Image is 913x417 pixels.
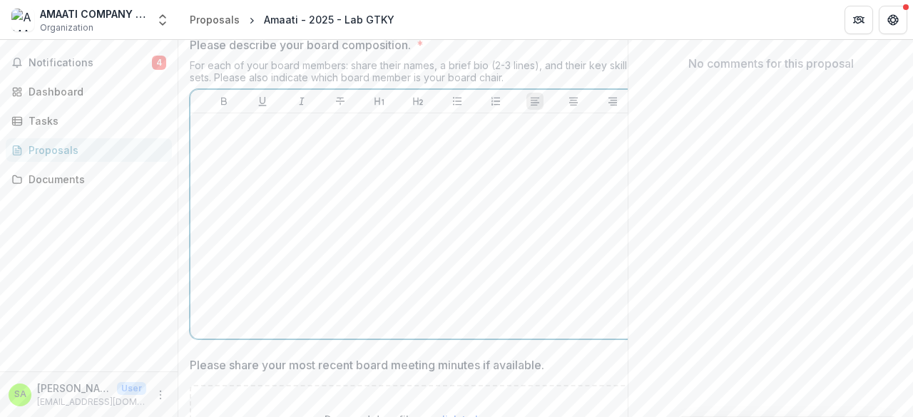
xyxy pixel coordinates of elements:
div: Documents [29,172,160,187]
nav: breadcrumb [184,9,400,30]
button: Underline [254,93,271,110]
button: Partners [845,6,873,34]
button: Italicize [293,93,310,110]
a: Proposals [6,138,172,162]
span: Organization [40,21,93,34]
span: Notifications [29,57,152,69]
p: No comments for this proposal [688,55,854,72]
a: Dashboard [6,80,172,103]
button: Get Help [879,6,907,34]
button: Align Left [526,93,544,110]
a: Tasks [6,109,172,133]
div: Dashboard [29,84,160,99]
button: Notifications4 [6,51,172,74]
span: 4 [152,56,166,70]
div: Salma Abdulai [14,390,26,399]
button: Bold [215,93,233,110]
p: Please share your most recent board meeting minutes if available. [190,356,544,374]
div: Amaati - 2025 - Lab GTKY [264,12,394,27]
div: AMAATI COMPANY LIMITED [40,6,147,21]
a: Documents [6,168,172,191]
a: Proposals [184,9,245,30]
button: Align Center [565,93,582,110]
button: Ordered List [487,93,504,110]
div: Proposals [29,143,160,158]
button: Heading 2 [409,93,427,110]
button: Bullet List [449,93,466,110]
img: AMAATI COMPANY LIMITED [11,9,34,31]
button: Open entity switcher [153,6,173,34]
div: Proposals [190,12,240,27]
button: Align Right [604,93,621,110]
button: Heading 1 [371,93,388,110]
div: For each of your board members: share their names, a brief bio (2-3 lines), and their key skill s... [190,59,646,89]
button: More [152,386,169,403]
p: User [117,382,146,395]
button: Strike [332,93,349,110]
div: Tasks [29,113,160,128]
p: [EMAIL_ADDRESS][DOMAIN_NAME] [37,396,146,408]
p: [PERSON_NAME] [37,381,111,396]
p: Please describe your board composition. [190,36,411,53]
